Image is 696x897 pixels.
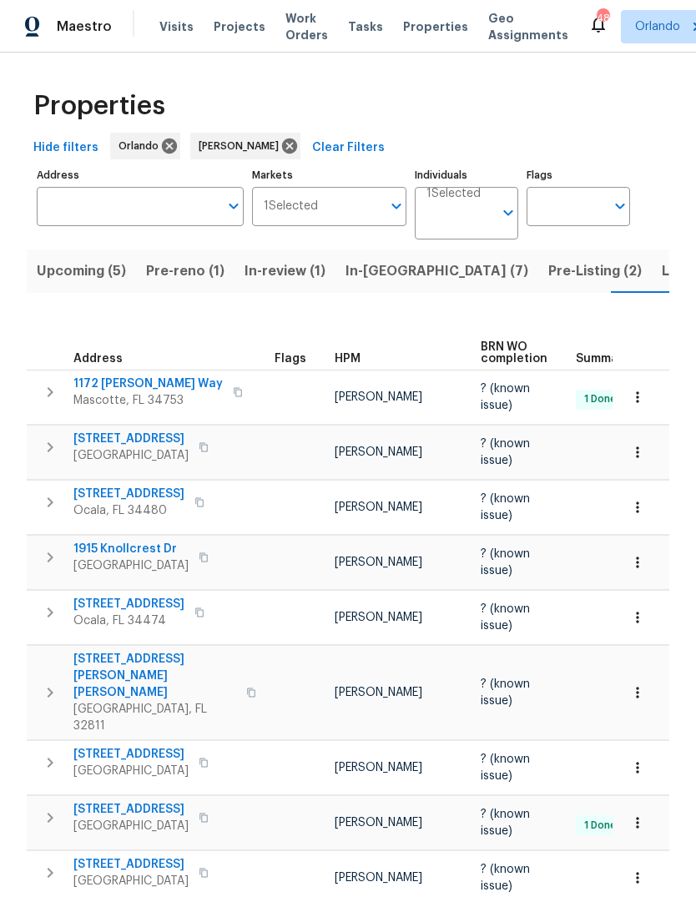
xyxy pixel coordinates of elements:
span: [GEOGRAPHIC_DATA] [73,447,189,464]
span: Ocala, FL 34474 [73,612,184,629]
span: ? (known issue) [481,438,530,466]
span: 1 Selected [426,187,481,201]
span: [STREET_ADDRESS] [73,746,189,763]
span: [GEOGRAPHIC_DATA] [73,818,189,834]
span: ? (known issue) [481,493,530,522]
span: ? (known issue) [481,383,530,411]
span: Properties [33,98,165,114]
span: [PERSON_NAME] [199,138,285,154]
span: ? (known issue) [481,548,530,577]
span: [GEOGRAPHIC_DATA] [73,763,189,779]
label: Individuals [415,170,518,180]
span: [STREET_ADDRESS][PERSON_NAME][PERSON_NAME] [73,651,236,701]
span: ? (known issue) [481,603,530,632]
div: [PERSON_NAME] [190,133,300,159]
span: Summary [576,353,630,365]
span: 1172 [PERSON_NAME] Way [73,375,223,392]
span: BRN WO completion [481,341,547,365]
span: In-[GEOGRAPHIC_DATA] (7) [345,260,528,283]
span: Orlando [119,138,165,154]
span: [PERSON_NAME] [335,872,422,884]
button: Hide filters [27,133,105,164]
span: Tasks [348,21,383,33]
span: 1 Done [577,819,623,833]
span: [STREET_ADDRESS] [73,856,189,873]
span: Hide filters [33,138,98,159]
span: [GEOGRAPHIC_DATA] [73,557,189,574]
span: [STREET_ADDRESS] [73,801,189,818]
span: [PERSON_NAME] [335,687,422,698]
span: ? (known issue) [481,864,530,892]
span: ? (known issue) [481,753,530,782]
span: Flags [275,353,306,365]
span: [GEOGRAPHIC_DATA], FL 32811 [73,701,236,734]
span: [PERSON_NAME] [335,557,422,568]
span: [STREET_ADDRESS] [73,431,189,447]
label: Markets [252,170,407,180]
span: [STREET_ADDRESS] [73,486,184,502]
span: In-review (1) [245,260,325,283]
span: Properties [403,18,468,35]
span: Visits [159,18,194,35]
button: Open [608,194,632,218]
div: Orlando [110,133,180,159]
span: Work Orders [285,10,328,43]
span: [PERSON_NAME] [335,762,422,774]
span: Address [73,353,123,365]
span: Upcoming (5) [37,260,126,283]
span: [STREET_ADDRESS] [73,596,184,612]
span: ? (known issue) [481,809,530,837]
span: 1 Done [577,392,623,406]
span: Clear Filters [312,138,385,159]
span: [GEOGRAPHIC_DATA] [73,873,189,889]
span: Ocala, FL 34480 [73,502,184,519]
span: Projects [214,18,265,35]
span: 1 Selected [264,199,318,214]
label: Address [37,170,244,180]
span: [PERSON_NAME] [335,446,422,458]
button: Clear Filters [305,133,391,164]
span: Pre-Listing (2) [548,260,642,283]
div: 48 [597,10,608,27]
span: [PERSON_NAME] [335,817,422,829]
span: 1915 Knollcrest Dr [73,541,189,557]
span: [PERSON_NAME] [335,501,422,513]
button: Open [497,201,520,224]
span: Pre-reno (1) [146,260,224,283]
span: ? (known issue) [481,678,530,707]
label: Flags [527,170,630,180]
button: Open [385,194,408,218]
button: Open [222,194,245,218]
span: Mascotte, FL 34753 [73,392,223,409]
span: [PERSON_NAME] [335,391,422,403]
span: Maestro [57,18,112,35]
span: HPM [335,353,361,365]
span: Orlando [635,18,680,35]
span: [PERSON_NAME] [335,612,422,623]
span: Geo Assignments [488,10,568,43]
